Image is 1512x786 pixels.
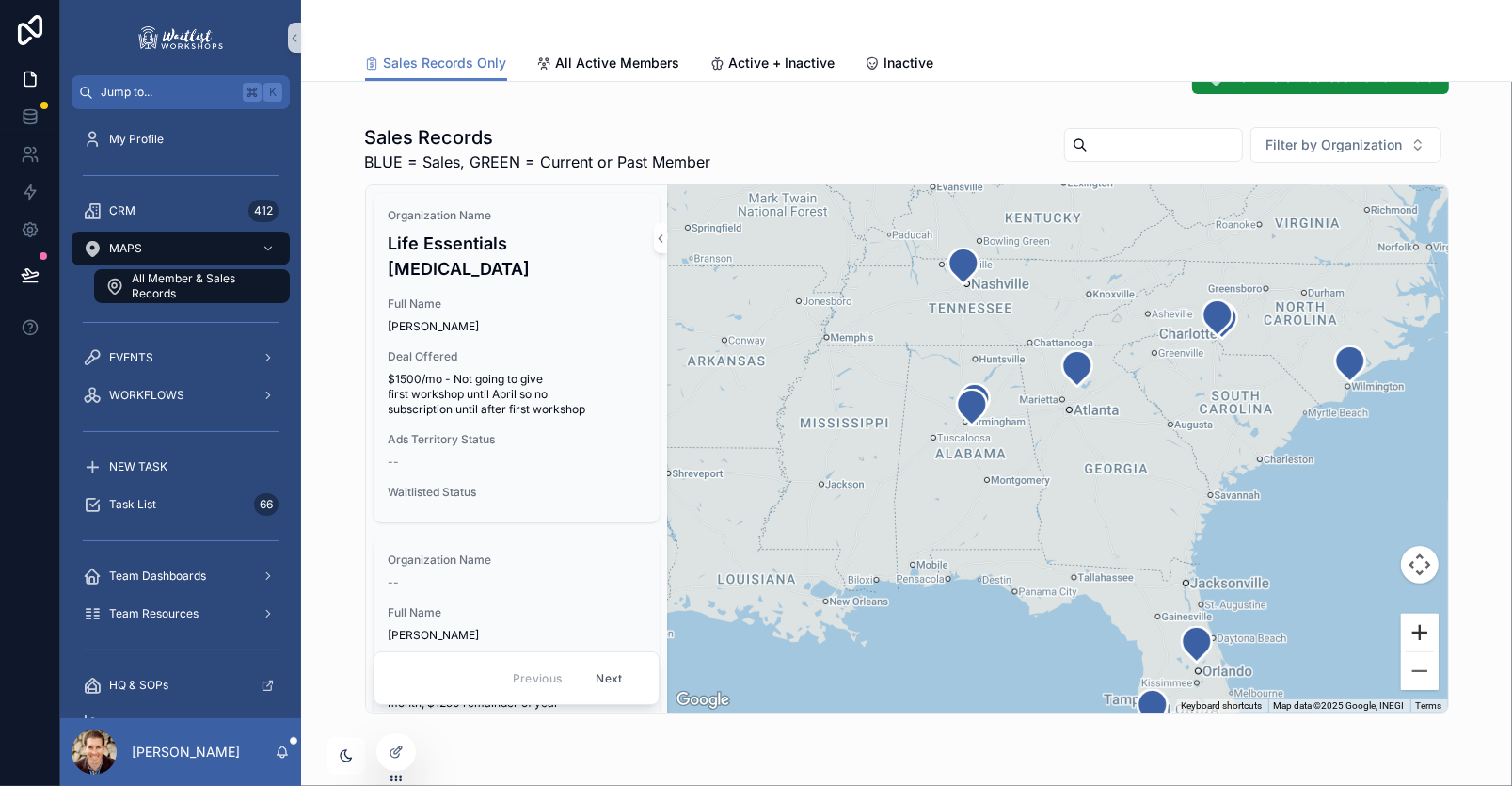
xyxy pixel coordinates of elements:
span: Task List [109,497,156,512]
span: EVENTS [109,350,153,365]
button: Keyboard shortcuts [1182,699,1263,713]
span: Inactive [884,54,934,72]
span: NEW TASK [109,459,167,474]
span: [PERSON_NAME] [389,628,645,643]
span: MAPS [109,241,142,256]
button: Map camera controls [1401,546,1439,584]
span: Filter by Organization [1266,136,1403,154]
button: Zoom in [1401,614,1439,651]
div: scrollable content [60,109,301,718]
h4: Life Essentials [MEDICAL_DATA] [389,231,645,281]
a: All Active Members [537,46,680,84]
span: BLUE = Sales, GREEN = Current or Past Member [365,151,711,173]
button: Next [582,664,635,693]
a: Terms (opens in new tab) [1416,700,1442,711]
span: Full Name [389,297,645,312]
a: Task List66 [72,488,290,521]
span: -- [389,575,400,590]
img: Google [672,688,734,713]
span: Organization Name [389,208,645,223]
button: Select Button [1250,127,1441,163]
a: My Profile [72,122,290,156]
span: HQ & SOPs [109,678,168,693]
span: Team Dashboards [109,569,206,584]
a: Sales Records Only [365,46,507,82]
a: CRM412 [72,194,290,228]
button: Zoom out [1401,652,1439,690]
div: 66 [254,493,279,516]
span: Deal Offered [389,349,645,364]
span: Organization Name [389,553,645,568]
span: Waitlisted Status [389,485,645,500]
span: Jump to... [101,85,235,100]
span: Show Rates [109,715,172,730]
a: Team Resources [72,597,290,631]
span: Full Name [389,605,645,620]
a: Team Dashboards [72,559,290,593]
span: K [265,85,280,100]
span: [PERSON_NAME] [389,319,645,334]
span: All Active Members [556,54,680,72]
span: All Member & Sales Records [132,271,271,301]
p: [PERSON_NAME] [132,743,240,762]
span: WORKFLOWS [109,388,184,403]
a: Active + Inactive [710,46,836,84]
span: -- [389,455,400,470]
button: Jump to...K [72,75,290,109]
a: MAPS [72,232,290,265]
span: $1500/mo - Not going to give first workshop until April so no subscription until after first work... [389,372,645,417]
img: App logo [135,23,226,53]
span: Ads Territory Status [389,432,645,447]
a: Show Rates [72,706,290,740]
div: 412 [248,200,279,222]
h1: Sales Records [365,124,711,151]
span: Sales Records Only [384,54,507,72]
span: Map data ©2025 Google, INEGI [1274,700,1405,711]
a: Inactive [866,46,934,84]
a: WORKFLOWS [72,378,290,412]
span: Active + Inactive [729,54,836,72]
span: My Profile [109,132,164,147]
a: HQ & SOPs [72,668,290,702]
a: Open this area in Google Maps (opens a new window) [672,688,734,713]
a: All Member & Sales Records [94,269,290,303]
a: EVENTS [72,341,290,375]
span: CRM [109,203,135,218]
a: NEW TASK [72,450,290,484]
span: Team Resources [109,606,199,621]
